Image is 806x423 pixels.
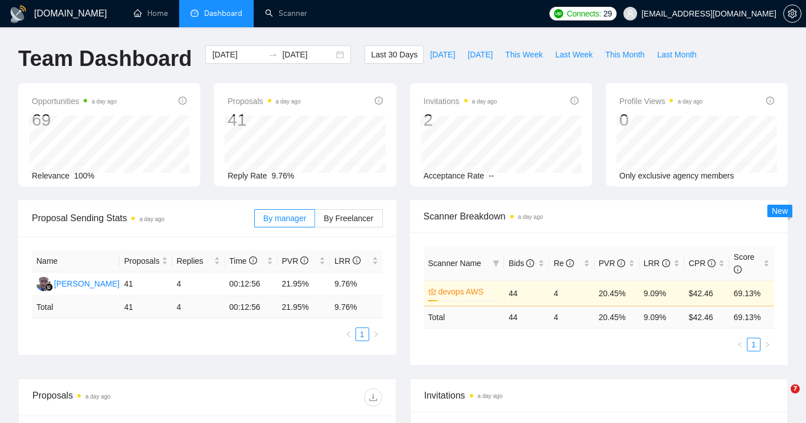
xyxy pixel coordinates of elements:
[489,171,494,180] span: --
[617,259,625,267] span: info-circle
[54,277,119,290] div: [PERSON_NAME]
[490,255,502,272] span: filter
[373,331,379,338] span: right
[509,259,534,268] span: Bids
[365,393,382,402] span: download
[764,341,771,348] span: right
[369,327,383,341] button: right
[504,280,549,306] td: 44
[85,393,110,400] time: a day ago
[342,327,356,341] li: Previous Page
[684,280,729,306] td: $42.46
[172,296,225,318] td: 4
[212,48,264,61] input: Start date
[249,256,257,264] span: info-circle
[424,171,485,180] span: Acceptance Rate
[345,331,352,338] span: left
[737,341,743,348] span: left
[760,338,774,351] button: right
[179,97,187,105] span: info-circle
[733,338,747,351] li: Previous Page
[684,306,729,328] td: $ 42.46
[74,171,94,180] span: 100%
[36,277,51,291] img: E
[478,393,503,399] time: a day ago
[708,259,716,267] span: info-circle
[760,338,774,351] li: Next Page
[9,5,27,23] img: logo
[225,272,277,296] td: 00:12:56
[365,45,424,64] button: Last 30 Days
[356,328,369,341] a: 1
[330,272,383,296] td: 9.76%
[499,45,549,64] button: This Week
[45,283,53,291] img: gigradar-bm.png
[430,48,455,61] span: [DATE]
[139,216,164,222] time: a day ago
[772,206,788,215] span: New
[330,296,383,318] td: 9.76 %
[228,171,267,180] span: Reply Rate
[594,306,639,328] td: 20.45 %
[229,256,257,266] span: Time
[424,209,775,223] span: Scanner Breakdown
[191,9,199,17] span: dashboard
[356,327,369,341] li: 1
[747,338,760,351] li: 1
[172,272,225,296] td: 4
[639,280,684,306] td: 9.09%
[783,5,801,23] button: setting
[734,266,742,273] span: info-circle
[439,285,498,298] a: devops AWS
[662,259,670,267] span: info-circle
[228,109,300,131] div: 41
[619,171,734,180] span: Only exclusive agency members
[134,9,168,18] a: homeHome
[571,97,578,105] span: info-circle
[278,296,330,318] td: 21.95 %
[424,94,497,108] span: Invitations
[472,98,497,105] time: a day ago
[599,259,626,268] span: PVR
[32,388,207,407] div: Proposals
[32,171,69,180] span: Relevance
[468,48,493,61] span: [DATE]
[644,259,670,268] span: LRR
[32,94,117,108] span: Opportunities
[263,214,306,223] span: By manager
[375,97,383,105] span: info-circle
[424,388,774,403] span: Invitations
[555,48,593,61] span: Last Week
[784,9,801,18] span: setting
[424,45,461,64] button: [DATE]
[567,7,601,20] span: Connects:
[729,280,774,306] td: 69.13%
[278,272,330,296] td: 21.95%
[300,256,308,264] span: info-circle
[119,272,172,296] td: 41
[36,279,119,288] a: E[PERSON_NAME]
[619,109,703,131] div: 0
[461,45,499,64] button: [DATE]
[32,250,119,272] th: Name
[204,9,242,18] span: Dashboard
[604,7,612,20] span: 29
[92,98,117,105] time: a day ago
[225,296,277,318] td: 00:12:56
[526,259,534,267] span: info-circle
[119,250,172,272] th: Proposals
[549,45,599,64] button: Last Week
[553,259,574,268] span: Re
[228,94,300,108] span: Proposals
[272,171,295,180] span: 9.76%
[428,259,481,268] span: Scanner Name
[605,48,644,61] span: This Month
[369,327,383,341] li: Next Page
[747,338,760,351] a: 1
[32,296,119,318] td: Total
[424,306,505,328] td: Total
[733,338,747,351] button: left
[124,255,159,267] span: Proposals
[554,9,563,18] img: upwork-logo.png
[518,214,543,220] time: a day ago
